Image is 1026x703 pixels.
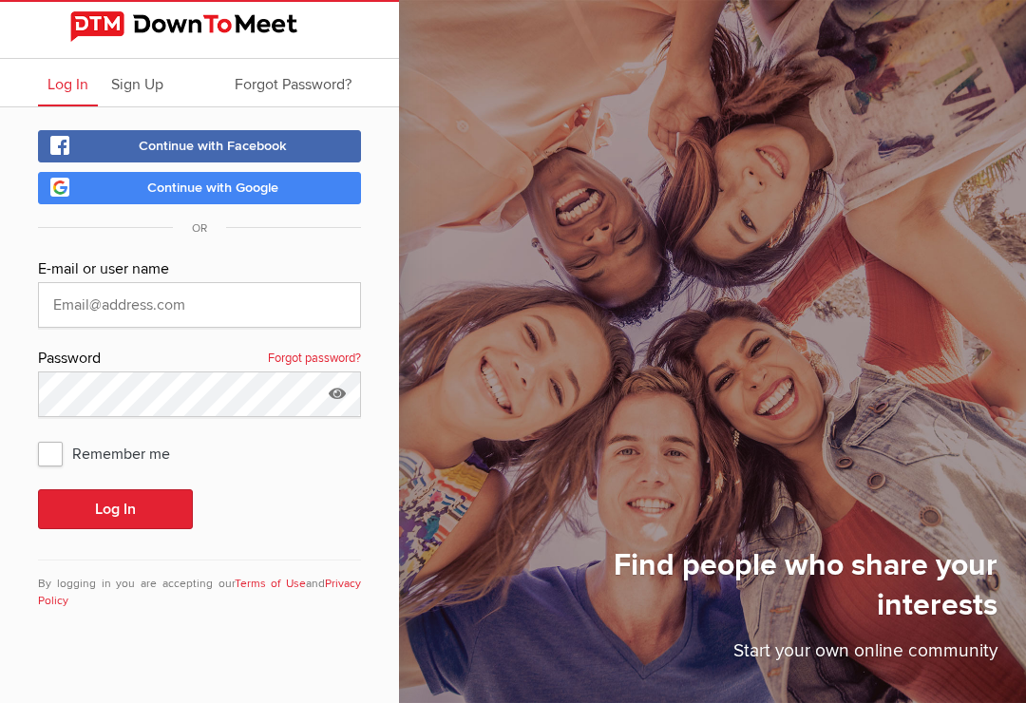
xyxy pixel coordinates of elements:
[235,577,307,591] a: Terms of Use
[38,489,193,529] button: Log In
[102,59,173,106] a: Sign Up
[38,347,361,371] div: Password
[47,75,88,94] span: Log In
[147,180,278,196] span: Continue with Google
[38,560,361,610] div: By logging in you are accepting our and
[111,75,163,94] span: Sign Up
[268,347,361,371] a: Forgot password?
[38,130,361,162] a: Continue with Facebook
[70,11,329,42] img: DownToMeet
[38,436,189,470] span: Remember me
[235,75,351,94] span: Forgot Password?
[38,172,361,204] a: Continue with Google
[38,59,98,106] a: Log In
[38,282,361,328] input: Email@address.com
[139,138,287,154] span: Continue with Facebook
[494,637,997,674] p: Start your own online community
[225,59,361,106] a: Forgot Password?
[173,221,226,236] span: OR
[38,257,361,282] div: E-mail or user name
[494,546,997,637] h1: Find people who share your interests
